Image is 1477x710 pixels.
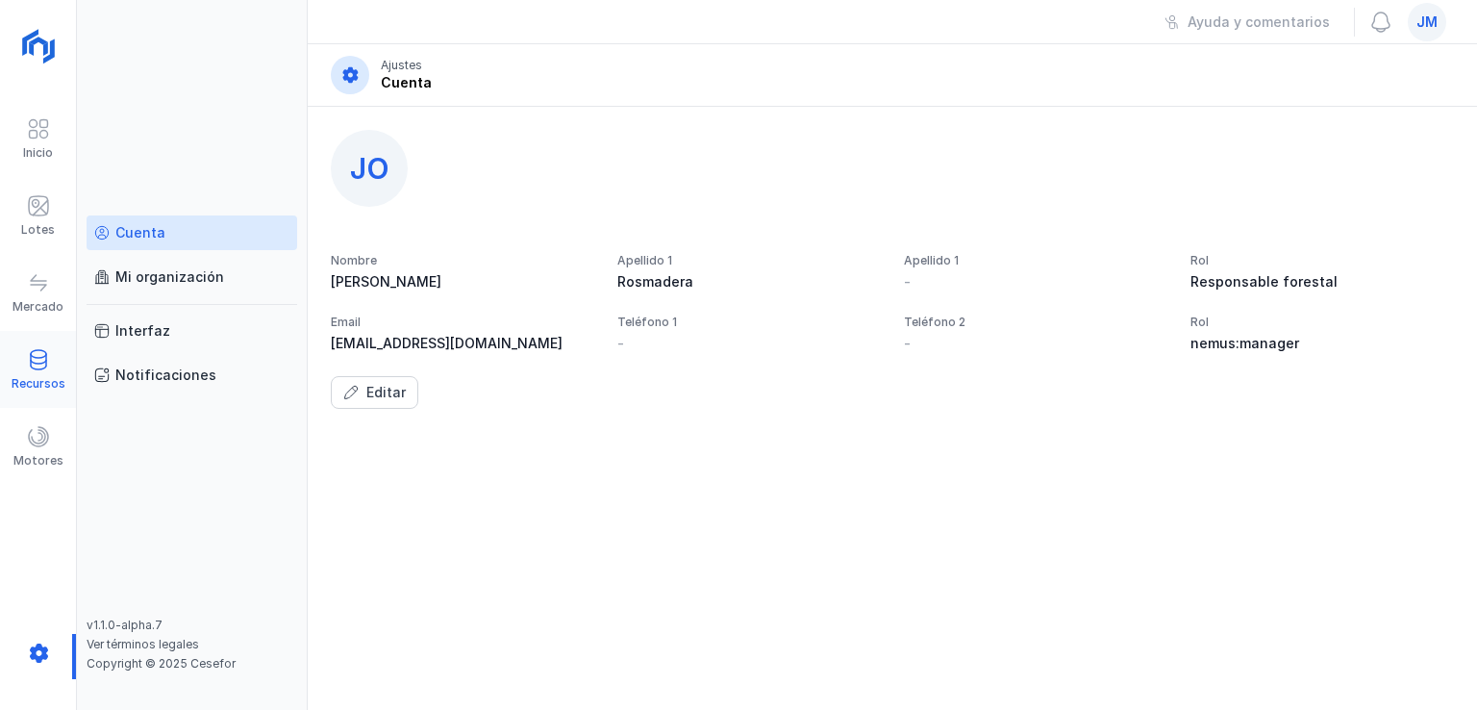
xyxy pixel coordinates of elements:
div: Nombre [331,253,594,268]
div: Copyright © 2025 Cesefor [87,656,297,672]
div: [EMAIL_ADDRESS][DOMAIN_NAME] [331,334,594,353]
div: Interfaz [115,321,170,341]
div: Ajustes [381,58,422,73]
div: Editar [366,383,406,402]
div: Apellido 1 [617,253,881,268]
div: Teléfono 2 [904,315,1167,330]
button: Editar [331,376,418,409]
div: Inicio [23,145,53,161]
div: - [617,334,624,353]
div: Notificaciones [115,366,216,385]
div: Motores [13,453,63,469]
a: Interfaz [87,314,297,348]
div: v1.1.0-alpha.7 [87,618,297,633]
span: Jo [350,151,389,186]
div: Apellido 1 [904,253,1167,268]
div: Rosmadera [617,272,881,292]
div: Lotes [21,222,55,238]
div: Rol [1190,315,1454,330]
div: nemus:manager [1190,334,1454,353]
div: Responsable forestal [1190,272,1454,292]
a: Ver términos legales [87,637,199,651]
div: - [904,272,911,292]
div: - [904,334,911,353]
div: Cuenta [115,223,165,242]
div: Ayuda y comentarios [1188,13,1330,32]
div: Teléfono 1 [617,315,881,330]
div: [PERSON_NAME] [331,272,594,292]
div: Rol [1190,253,1454,268]
span: jm [1416,13,1438,32]
a: Cuenta [87,216,297,250]
div: Email [331,315,594,330]
div: Mercado [13,299,63,315]
img: logoRight.svg [14,22,63,70]
div: Cuenta [381,73,432,92]
button: Ayuda y comentarios [1152,6,1342,38]
div: Recursos [12,376,65,392]
div: Mi organización [115,267,224,287]
a: Notificaciones [87,358,297,393]
a: Mi organización [87,260,297,294]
